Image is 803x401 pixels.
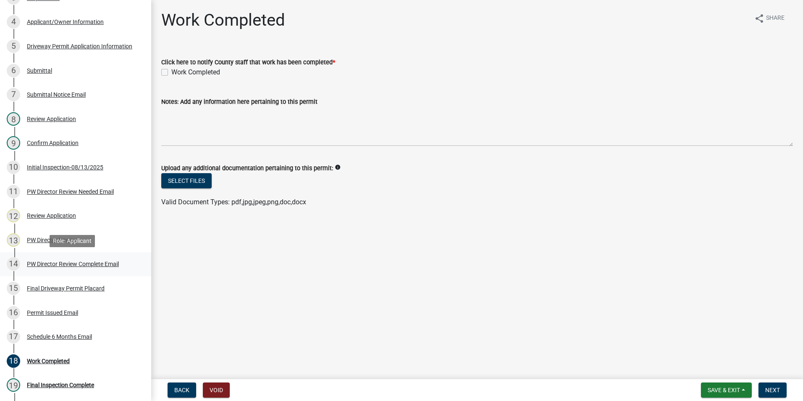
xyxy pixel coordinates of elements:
[27,213,76,219] div: Review Application
[7,15,20,29] div: 4
[203,383,230,398] button: Void
[754,13,764,24] i: share
[766,13,785,24] span: Share
[27,382,94,388] div: Final Inspection Complete
[27,334,92,340] div: Schedule 6 Months Email
[27,261,119,267] div: PW Director Review Complete Email
[27,189,114,195] div: PW Director Review Needed Email
[335,164,341,170] i: info
[765,387,780,393] span: Next
[161,60,335,66] label: Click here to notify County staff that work has been completed
[748,10,791,26] button: shareShare
[7,233,20,247] div: 13
[161,173,212,188] button: Select files
[758,383,787,398] button: Next
[27,68,52,74] div: Submittal
[7,306,20,319] div: 16
[7,64,20,77] div: 6
[7,112,20,126] div: 8
[708,387,740,393] span: Save & Exit
[27,237,77,243] div: PW Director Review
[27,164,103,170] div: Initial Inspection-08/13/2025
[7,330,20,343] div: 17
[27,285,105,291] div: Final Driveway Permit Placard
[701,383,752,398] button: Save & Exit
[7,40,20,53] div: 5
[27,310,78,316] div: Permit Issued Email
[7,209,20,222] div: 12
[174,387,189,393] span: Back
[161,198,306,206] span: Valid Document Types: pdf,jpg,jpeg,png,doc,docx
[161,166,333,171] label: Upload any additional documentation pertaining to this permit:
[171,67,220,77] label: Work Completed
[50,235,95,247] div: Role: Applicant
[27,19,104,25] div: Applicant/Owner Information
[161,99,318,105] label: Notes: Add any information here pertaining to this permit
[27,43,132,49] div: Driveway Permit Application Information
[7,257,20,271] div: 14
[7,161,20,174] div: 10
[27,140,79,146] div: Confirm Application
[7,88,20,101] div: 7
[27,358,70,364] div: Work Completed
[27,116,76,122] div: Review Application
[7,378,20,392] div: 19
[27,92,86,98] div: Submittal Notice Email
[7,282,20,295] div: 15
[7,136,20,150] div: 9
[7,185,20,198] div: 11
[168,383,196,398] button: Back
[7,354,20,368] div: 18
[161,10,285,30] h1: Work Completed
